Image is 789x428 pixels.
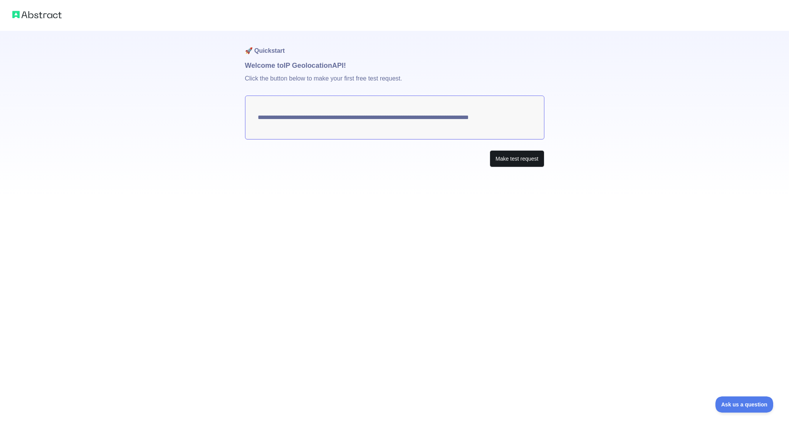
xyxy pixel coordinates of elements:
h1: 🚀 Quickstart [245,31,544,60]
p: Click the button below to make your first free test request. [245,71,544,96]
img: Abstract logo [12,9,62,20]
button: Make test request [490,150,544,168]
h1: Welcome to IP Geolocation API! [245,60,544,71]
iframe: Toggle Customer Support [715,396,774,413]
